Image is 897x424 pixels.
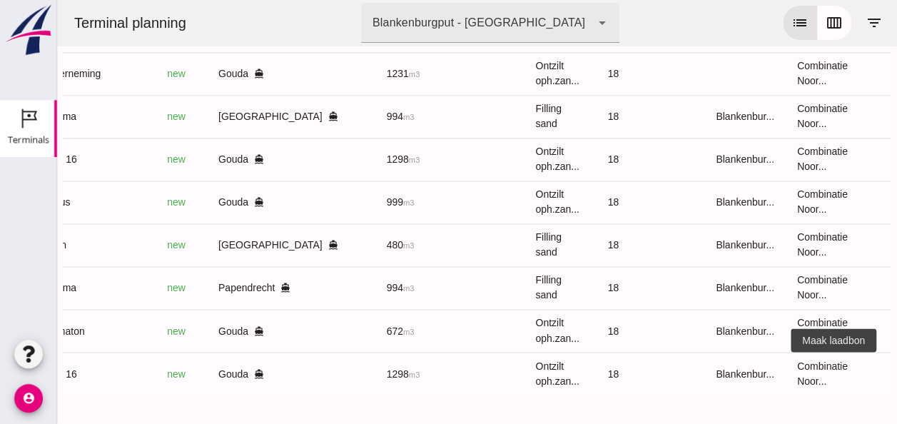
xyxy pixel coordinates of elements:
td: new [98,223,150,266]
div: Gouda [161,366,281,381]
i: directions_boat [271,111,281,121]
small: m3 [346,198,358,207]
td: Blankenbur... [647,181,729,223]
i: list [734,14,751,31]
td: 18 [539,309,648,352]
td: Blankenbur... [647,95,729,138]
td: 18 [539,266,648,309]
i: directions_boat [223,283,233,293]
div: Gouda [161,195,281,210]
div: Terminal planning [6,13,141,33]
td: Combinatie Noor... [729,309,817,352]
td: 1231 [318,52,397,95]
td: 480 [318,223,397,266]
td: Combinatie Noor... [729,266,817,309]
div: Papendrecht [161,281,281,296]
div: [GEOGRAPHIC_DATA] [161,109,281,124]
small: m3 [346,113,358,121]
td: Combinatie Noor... [729,52,817,95]
td: 18 [539,223,648,266]
td: Combinatie Noor... [729,138,817,181]
td: 18 [539,52,648,95]
i: arrow_drop_down [537,14,554,31]
td: Blankenbur... [647,352,729,395]
td: new [98,352,150,395]
td: Combinatie Noor... [729,223,817,266]
td: Filling sand [467,266,539,309]
i: filter_list [809,14,826,31]
i: calendar_view_week [769,14,786,31]
td: 18 [539,95,648,138]
td: Filling sand [467,95,539,138]
td: Ontzilt oph.zan... [467,309,539,352]
td: Ontzilt oph.zan... [467,352,539,395]
td: Combinatie Noor... [729,352,817,395]
td: Combinatie Noor... [729,181,817,223]
div: Terminals [8,135,49,144]
td: 18 [539,352,648,395]
small: m3 [346,327,358,335]
small: m3 [346,241,358,250]
i: directions_boat [197,325,207,335]
td: new [98,181,150,223]
td: new [98,309,150,352]
small: m3 [352,70,363,79]
i: directions_boat [197,197,207,207]
td: Blankenbur... [647,309,729,352]
div: Gouda [161,323,281,338]
div: Gouda [161,66,281,81]
td: 672 [318,309,397,352]
td: Ontzilt oph.zan... [467,181,539,223]
i: directions_boat [197,154,207,164]
small: m3 [352,370,363,378]
td: 1298 [318,138,397,181]
td: new [98,52,150,95]
td: Ontzilt oph.zan... [467,52,539,95]
div: Gouda [161,152,281,167]
td: Blankenbur... [647,138,729,181]
img: logo-small.a267ee39.svg [3,4,54,56]
i: account_circle [14,384,43,413]
div: Blankenburgput - [GEOGRAPHIC_DATA] [315,14,528,31]
i: directions_boat [197,69,207,79]
td: Blankenbur... [647,266,729,309]
td: Combinatie Noor... [729,95,817,138]
td: new [98,138,150,181]
td: 994 [318,95,397,138]
small: m3 [352,156,363,164]
td: Blankenbur... [647,223,729,266]
i: directions_boat [197,368,207,378]
td: 18 [539,138,648,181]
td: 999 [318,181,397,223]
td: 18 [539,181,648,223]
td: 994 [318,266,397,309]
div: [GEOGRAPHIC_DATA] [161,238,281,253]
td: 1298 [318,352,397,395]
i: directions_boat [271,240,281,250]
td: Ontzilt oph.zan... [467,138,539,181]
td: new [98,95,150,138]
td: new [98,266,150,309]
td: Filling sand [467,223,539,266]
small: m3 [346,284,358,293]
